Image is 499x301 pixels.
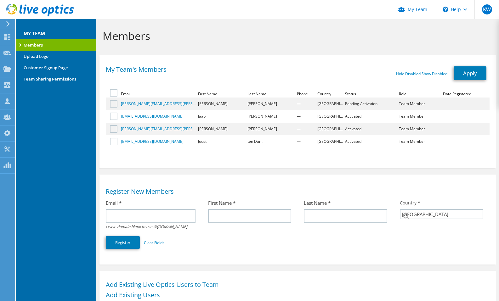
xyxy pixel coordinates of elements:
svg: \n [443,7,448,12]
td: [PERSON_NAME] [247,123,296,135]
div: Email [121,91,140,97]
i: Leave domain blank to use @[DOMAIN_NAME] [106,224,187,229]
label: Email * [106,200,122,206]
td: — [296,110,316,123]
td: [PERSON_NAME] [197,98,247,110]
td: Team Member [398,135,442,148]
div: Date Registered [443,91,481,97]
td: Joost [197,135,247,148]
td: — [296,98,316,110]
span: KW [482,4,492,14]
h1: Add Existing Users [106,292,486,298]
td: Pending Activation [344,98,398,110]
button: Register [106,236,140,249]
a: [EMAIL_ADDRESS][DOMAIN_NAME] [121,114,184,119]
a: Team Sharing Permissions [16,73,96,85]
td: [PERSON_NAME] [247,98,296,110]
a: Show Disabled [422,71,447,76]
a: Upload Logo [16,51,96,62]
td: Team Member [398,123,442,135]
a: Customer Signup Page [16,62,96,73]
td: Team Member [398,98,442,110]
a: Members [16,39,96,51]
a: Clear Fields [144,240,164,245]
td: [GEOGRAPHIC_DATA] [316,123,344,135]
td: Jaap [197,110,247,123]
td: [GEOGRAPHIC_DATA] [316,110,344,123]
div: Role [399,91,416,97]
label: First Name * [208,200,235,206]
td: [PERSON_NAME] [197,123,247,135]
label: Last Name * [304,200,331,206]
a: [PERSON_NAME][EMAIL_ADDRESS][PERSON_NAME][DOMAIN_NAME] [121,126,243,131]
td: [PERSON_NAME] [247,110,296,123]
h1: Add Existing Live Optics Users to Team [106,281,486,288]
div: Status [345,91,366,97]
td: [GEOGRAPHIC_DATA] [316,98,344,110]
td: Activated [344,123,398,135]
div: Country [317,91,341,97]
div: Phone [297,91,317,97]
a: [EMAIL_ADDRESS][DOMAIN_NAME] [121,139,184,144]
a: [PERSON_NAME][EMAIL_ADDRESS][PERSON_NAME][DOMAIN_NAME] [121,101,243,106]
td: — [296,123,316,135]
td: ten Dam [247,135,296,148]
label: Country * [400,200,420,206]
h3: MY TEAM [16,24,96,37]
h1: Register New Members [106,188,486,195]
div: First Name [198,91,227,97]
td: [GEOGRAPHIC_DATA] [316,135,344,148]
td: Team Member [398,110,442,123]
a: Hide Disabled [396,71,421,76]
td: Activated [344,110,398,123]
a: Apply [454,66,486,80]
h1: Members [103,29,490,42]
label: Select one or more accounts below [110,89,119,97]
td: — [296,135,316,148]
td: Activated [344,135,398,148]
div: Last Name [247,91,276,97]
